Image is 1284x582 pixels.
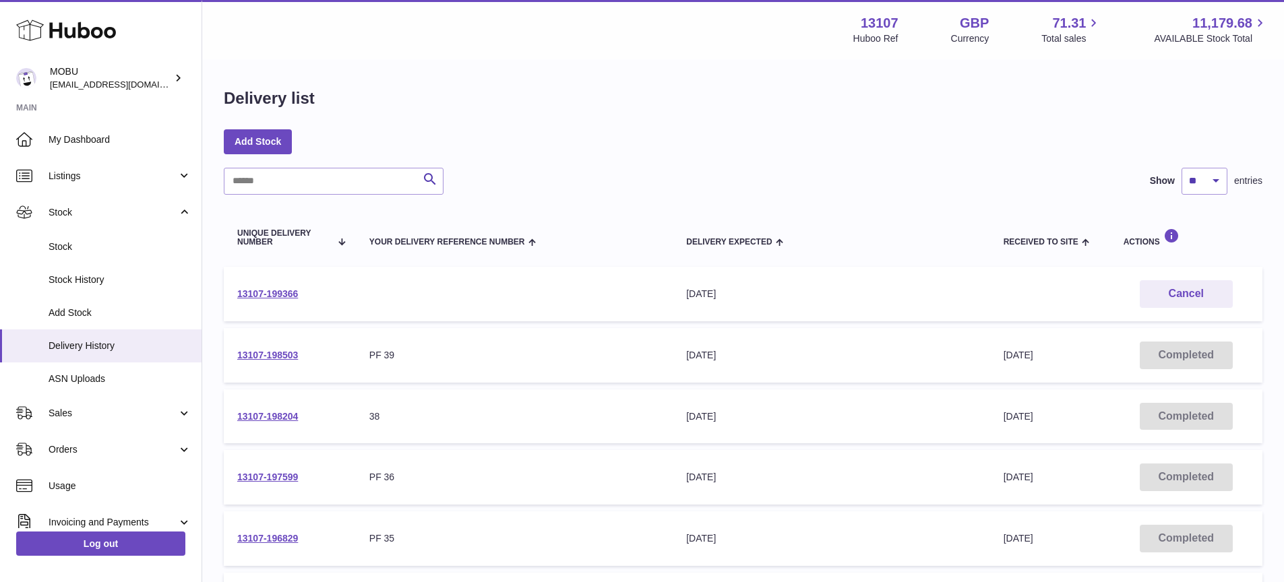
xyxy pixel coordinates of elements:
span: Usage [49,480,191,492]
a: Add Stock [224,129,292,154]
span: Received to Site [1004,238,1078,247]
div: MOBU [50,65,171,91]
span: Stock History [49,273,191,286]
img: mo@mobu.co.uk [16,68,36,88]
span: Orders [49,443,177,456]
span: entries [1234,174,1262,187]
span: Sales [49,407,177,420]
h1: Delivery list [224,88,315,109]
strong: 13107 [861,14,898,32]
span: Stock [49,240,191,253]
div: Currency [951,32,989,45]
span: [EMAIL_ADDRESS][DOMAIN_NAME] [50,79,198,90]
span: Delivery History [49,339,191,352]
span: Stock [49,206,177,219]
span: 11,179.68 [1192,14,1252,32]
a: Log out [16,531,185,556]
span: AVAILABLE Stock Total [1154,32,1268,45]
div: [DATE] [686,471,976,484]
div: [DATE] [686,349,976,362]
div: [DATE] [686,532,976,545]
span: 71.31 [1052,14,1086,32]
span: Listings [49,170,177,183]
a: 13107-197599 [237,472,298,482]
span: Invoicing and Payments [49,516,177,529]
a: 71.31 Total sales [1041,14,1101,45]
span: [DATE] [1004,350,1033,360]
span: [DATE] [1004,472,1033,482]
div: [DATE] [686,288,976,300]
div: PF 35 [369,532,659,545]
a: 13107-196829 [237,533,298,544]
span: Delivery Expected [686,238,772,247]
div: PF 39 [369,349,659,362]
strong: GBP [960,14,989,32]
div: 38 [369,410,659,423]
div: Huboo Ref [853,32,898,45]
span: Your Delivery Reference Number [369,238,525,247]
div: [DATE] [686,410,976,423]
a: 13107-198204 [237,411,298,422]
span: [DATE] [1004,411,1033,422]
span: [DATE] [1004,533,1033,544]
span: Total sales [1041,32,1101,45]
label: Show [1150,174,1175,187]
div: Actions [1124,228,1249,247]
div: PF 36 [369,471,659,484]
button: Cancel [1140,280,1233,308]
span: ASN Uploads [49,373,191,385]
a: 11,179.68 AVAILABLE Stock Total [1154,14,1268,45]
span: Unique Delivery Number [237,229,330,247]
a: 13107-199366 [237,288,298,299]
a: 13107-198503 [237,350,298,360]
span: My Dashboard [49,133,191,146]
span: Add Stock [49,306,191,319]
